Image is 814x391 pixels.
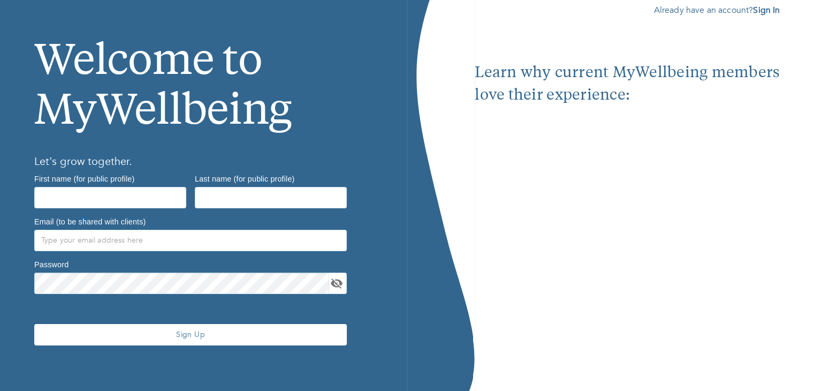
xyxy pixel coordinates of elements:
[34,175,134,182] label: First name (for public profile)
[475,4,780,17] p: Already have an account?
[34,217,146,225] label: Email (to be shared with clients)
[329,275,345,291] button: toggle password visibility
[753,4,780,16] a: Sign In
[34,324,347,345] button: Sign Up
[39,329,343,340] span: Sign Up
[195,175,294,182] label: Last name (for public profile)
[475,62,780,107] p: Learn why current MyWellbeing members love their experience:
[34,153,373,170] h6: Let’s grow together.
[34,260,69,268] label: Password
[34,4,373,138] h1: Welcome to MyWellbeing
[34,230,347,251] input: Type your email address here
[475,107,780,336] iframe: Embedded youtube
